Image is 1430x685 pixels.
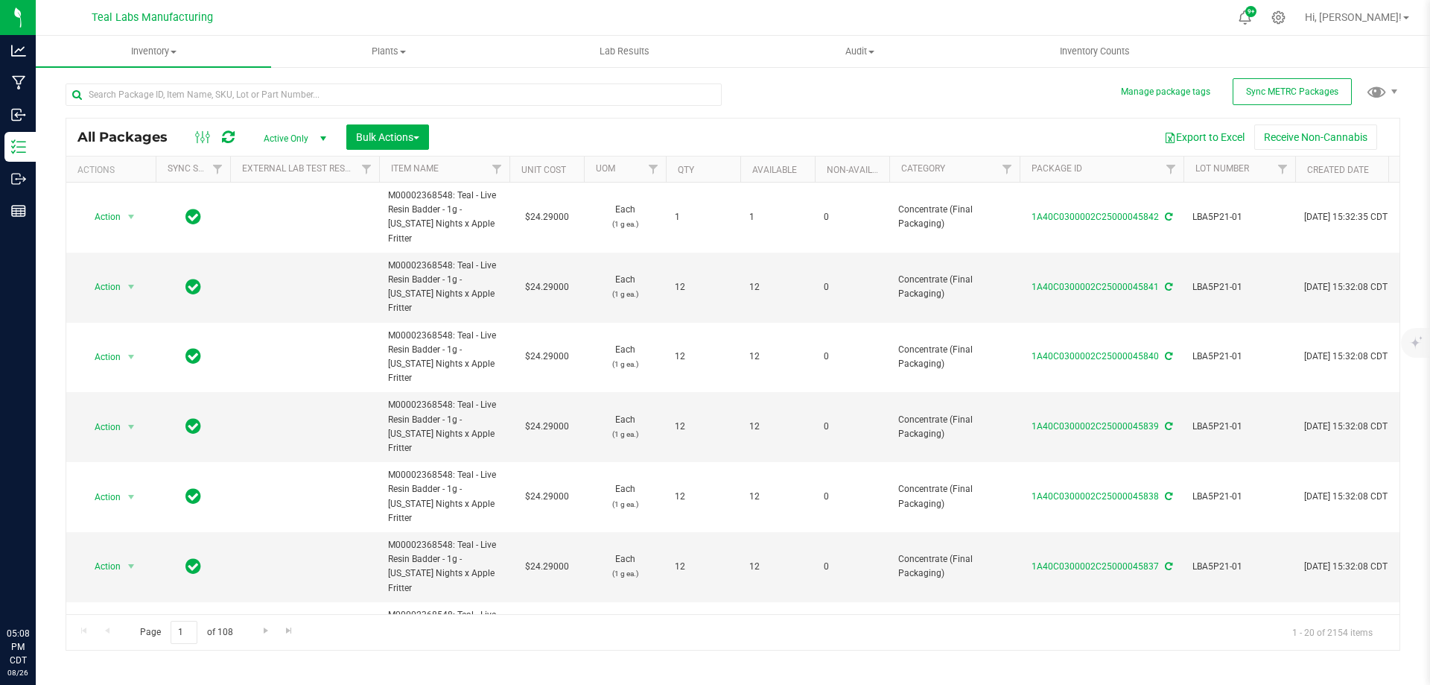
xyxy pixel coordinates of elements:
p: (1 g ea.) [593,427,657,441]
a: Item Name [391,163,439,174]
span: M00002368548: Teal - Live Resin Badder - 1g - [US_STATE] Nights x Apple Fritter [388,189,500,246]
span: Each [593,482,657,511]
inline-svg: Manufacturing [11,75,26,90]
a: External Lab Test Result [242,163,359,174]
td: $24.29000 [509,602,584,672]
a: UOM [596,163,615,174]
a: 1A40C0300002C25000045838 [1032,491,1159,502]
span: 0 [824,560,880,574]
a: 1A40C0300002C25000045840 [1032,351,1159,362]
span: Each [593,203,657,231]
span: Sync from Compliance System [1163,491,1172,502]
td: $24.29000 [509,253,584,323]
span: [DATE] 15:32:08 CDT [1304,350,1388,364]
span: LBA5P21-01 [1192,350,1286,364]
span: select [122,417,141,438]
a: Lot Number [1195,163,1249,174]
span: LBA5P21-01 [1192,560,1286,574]
span: Sync from Compliance System [1163,282,1172,292]
span: select [122,556,141,577]
span: Lab Results [579,45,670,58]
span: Sync from Compliance System [1163,421,1172,432]
span: LBA5P21-01 [1192,280,1286,294]
span: Each [593,343,657,371]
span: select [122,347,141,367]
span: In Sync [185,206,201,227]
button: Sync METRC Packages [1233,78,1352,105]
inline-svg: Analytics [11,43,26,58]
p: (1 g ea.) [593,217,657,231]
span: 0 [824,350,880,364]
span: LBA5P21-01 [1192,420,1286,434]
td: $24.29000 [509,392,584,462]
span: All Packages [77,129,182,145]
a: 1A40C0300002C25000045842 [1032,212,1159,222]
a: Filter [995,157,1020,182]
span: Bulk Actions [356,131,419,143]
a: Unit Cost [521,165,566,175]
a: Filter [1271,157,1295,182]
span: Action [81,347,121,367]
span: 9+ [1248,9,1254,15]
inline-svg: Reports [11,203,26,218]
input: 1 [171,621,197,644]
span: Each [593,273,657,301]
span: Concentrate (Final Packaging) [898,273,1011,301]
span: 12 [675,490,731,504]
a: Category [901,163,945,174]
a: Go to the last page [279,621,300,641]
a: Filter [206,157,230,182]
span: select [122,487,141,508]
a: Sync Status [168,163,225,174]
a: Qty [678,165,694,175]
div: Manage settings [1269,10,1288,25]
span: In Sync [185,556,201,577]
span: M00002368548: Teal - Live Resin Badder - 1g - [US_STATE] Nights x Apple Fritter [388,608,500,666]
span: Sync from Compliance System [1163,561,1172,572]
span: select [122,206,141,227]
span: Action [81,417,121,438]
span: Action [81,277,121,297]
span: M00002368548: Teal - Live Resin Badder - 1g - [US_STATE] Nights x Apple Fritter [388,538,500,596]
p: (1 g ea.) [593,357,657,371]
span: Teal Labs Manufacturing [92,11,213,24]
span: Audit [743,45,976,58]
span: Concentrate (Final Packaging) [898,203,1011,231]
span: M00002368548: Teal - Live Resin Badder - 1g - [US_STATE] Nights x Apple Fritter [388,468,500,525]
span: 12 [749,420,806,434]
span: Action [81,556,121,577]
a: 1A40C0300002C25000045837 [1032,561,1159,572]
span: LBA5P21-01 [1192,210,1286,224]
td: $24.29000 [509,323,584,393]
a: Available [752,165,797,175]
inline-svg: Outbound [11,171,26,186]
a: Inventory Counts [977,36,1213,67]
span: 12 [749,490,806,504]
button: Manage package tags [1121,86,1210,98]
span: M00002368548: Teal - Live Resin Badder - 1g - [US_STATE] Nights x Apple Fritter [388,329,500,386]
span: 12 [675,560,731,574]
p: (1 g ea.) [593,497,657,511]
span: Inventory [36,45,271,58]
span: Concentrate (Final Packaging) [898,413,1011,441]
span: Inventory Counts [1040,45,1150,58]
a: Filter [641,157,666,182]
button: Bulk Actions [346,124,429,150]
span: [DATE] 15:32:08 CDT [1304,490,1388,504]
span: 0 [824,280,880,294]
span: LBA5P21-01 [1192,490,1286,504]
span: M00002368548: Teal - Live Resin Badder - 1g - [US_STATE] Nights x Apple Fritter [388,398,500,455]
inline-svg: Inventory [11,139,26,154]
span: M00002368548: Teal - Live Resin Badder - 1g - [US_STATE] Nights x Apple Fritter [388,259,500,316]
span: 0 [824,210,880,224]
span: 12 [749,350,806,364]
span: Plants [272,45,506,58]
span: Concentrate (Final Packaging) [898,552,1011,581]
span: Concentrate (Final Packaging) [898,343,1011,371]
p: (1 g ea.) [593,566,657,581]
p: 08/26 [7,667,29,678]
span: 1 [675,210,731,224]
a: Go to the next page [255,621,276,641]
span: Concentrate (Final Packaging) [898,482,1011,511]
span: 12 [675,280,731,294]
